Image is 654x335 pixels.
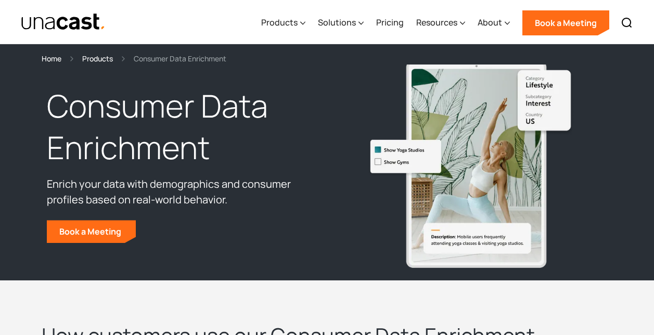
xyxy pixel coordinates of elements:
[318,16,356,29] div: Solutions
[42,53,61,65] a: Home
[134,53,226,65] div: Consumer Data Enrichment
[376,2,404,44] a: Pricing
[366,60,574,267] img: Mobile users frequently attending yoga classes & visiting yoga studios
[47,85,322,169] h1: Consumer Data Enrichment
[522,10,609,35] a: Book a Meeting
[47,176,322,208] p: Enrich your data with demographics and consumer profiles based on real-world behavior.
[21,13,106,31] img: Unacast text logo
[47,220,136,243] a: Book a Meeting
[82,53,113,65] a: Products
[416,16,457,29] div: Resources
[621,17,633,29] img: Search icon
[478,16,502,29] div: About
[261,16,298,29] div: Products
